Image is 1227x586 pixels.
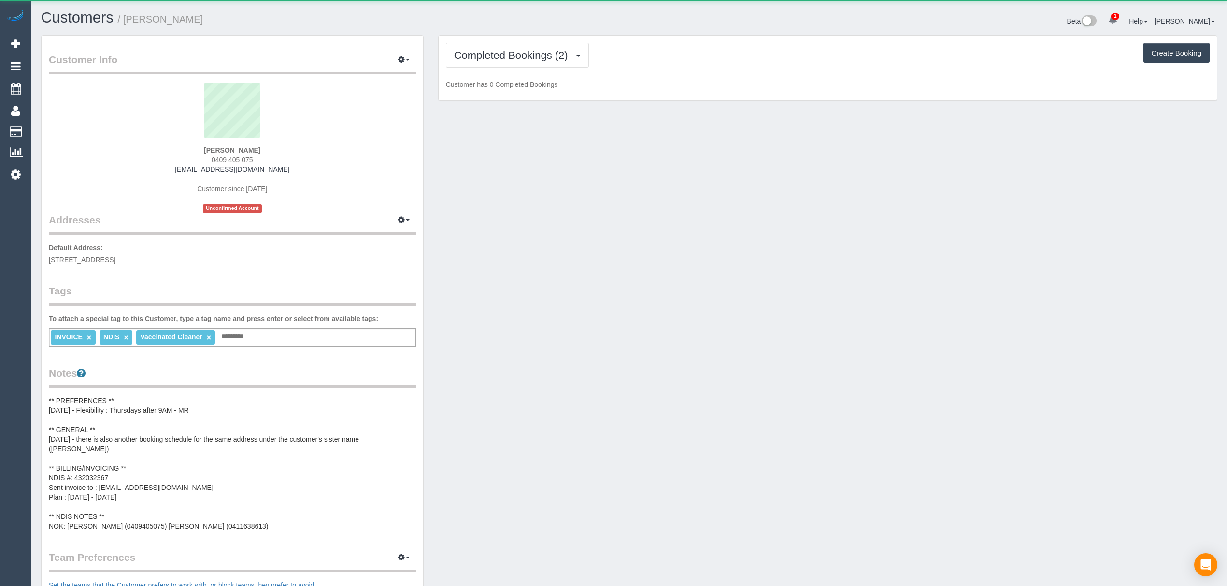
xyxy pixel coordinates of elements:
[87,334,91,342] a: ×
[49,256,115,264] span: [STREET_ADDRESS]
[49,366,416,388] legend: Notes
[49,243,103,252] label: Default Address:
[204,146,260,154] strong: [PERSON_NAME]
[1194,553,1217,576] div: Open Intercom Messenger
[197,185,267,193] span: Customer since [DATE]
[1111,13,1119,20] span: 1
[1143,43,1210,63] button: Create Booking
[49,314,378,323] label: To attach a special tag to this Customer, type a tag name and press enter or select from availabl...
[203,204,262,212] span: Unconfirmed Account
[1081,15,1097,28] img: New interface
[446,80,1210,89] p: Customer has 0 Completed Bookings
[49,550,416,572] legend: Team Preferences
[1129,17,1148,25] a: Help
[49,284,416,306] legend: Tags
[175,166,289,173] a: [EMAIL_ADDRESS][DOMAIN_NAME]
[49,53,416,74] legend: Customer Info
[140,333,202,341] span: Vaccinated Cleaner
[1155,17,1215,25] a: [PERSON_NAME]
[1067,17,1097,25] a: Beta
[124,334,128,342] a: ×
[6,10,25,23] img: Automaid Logo
[55,333,83,341] span: INVOICE
[1103,10,1122,31] a: 1
[118,14,203,25] small: / [PERSON_NAME]
[207,334,211,342] a: ×
[41,9,114,26] a: Customers
[454,49,573,61] span: Completed Bookings (2)
[446,43,589,68] button: Completed Bookings (2)
[212,156,253,164] span: 0409 405 075
[103,333,119,341] span: NDIS
[49,396,416,531] pre: ** PREFERENCES ** [DATE] - Flexibility : Thursdays after 9AM - MR ** GENERAL ** [DATE] - there is...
